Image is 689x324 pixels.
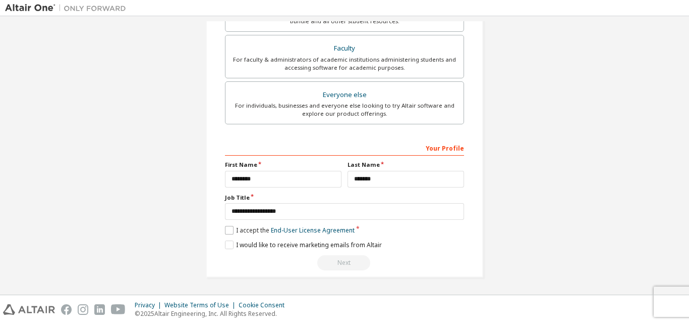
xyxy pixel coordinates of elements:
[94,304,105,315] img: linkedin.svg
[225,226,355,235] label: I accept the
[225,241,382,249] label: I would like to receive marketing emails from Altair
[225,255,464,270] div: Fix issues to continue
[348,161,464,169] label: Last Name
[164,301,239,309] div: Website Terms of Use
[135,309,291,318] p: © 2025 Altair Engineering, Inc. All Rights Reserved.
[135,301,164,309] div: Privacy
[225,161,341,169] label: First Name
[232,102,457,118] div: For individuals, businesses and everyone else looking to try Altair software and explore our prod...
[225,194,464,202] label: Job Title
[5,3,131,13] img: Altair One
[232,41,457,56] div: Faculty
[271,226,355,235] a: End-User License Agreement
[232,56,457,72] div: For faculty & administrators of academic institutions administering students and accessing softwa...
[111,304,126,315] img: youtube.svg
[225,140,464,156] div: Your Profile
[239,301,291,309] div: Cookie Consent
[78,304,88,315] img: instagram.svg
[3,304,55,315] img: altair_logo.svg
[232,88,457,102] div: Everyone else
[61,304,72,315] img: facebook.svg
